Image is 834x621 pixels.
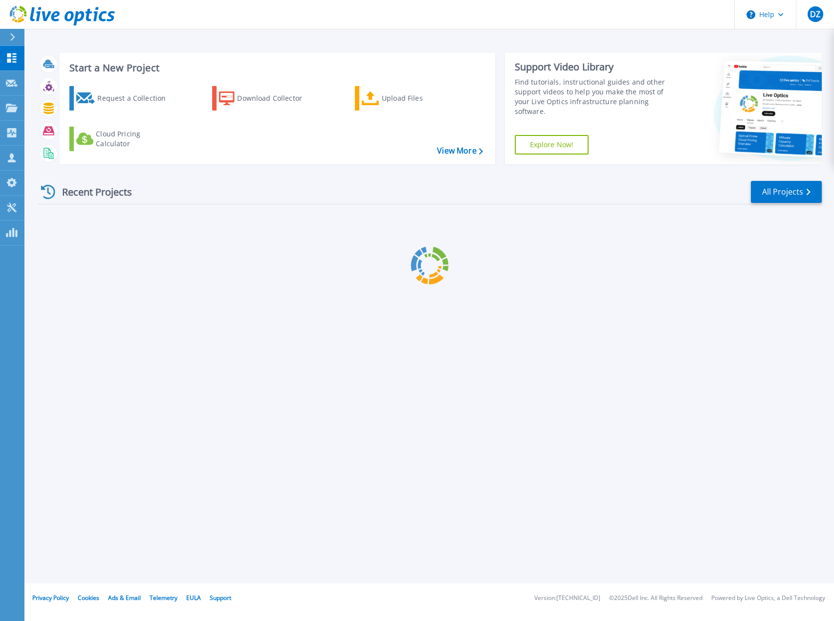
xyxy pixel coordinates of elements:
[96,129,174,149] div: Cloud Pricing Calculator
[69,86,178,111] a: Request a Collection
[810,10,820,18] span: DZ
[515,61,675,73] div: Support Video Library
[32,594,69,602] a: Privacy Policy
[69,127,178,151] a: Cloud Pricing Calculator
[210,594,231,602] a: Support
[534,595,600,601] li: Version: [TECHNICAL_ID]
[186,594,201,602] a: EULA
[437,146,483,155] a: View More
[97,89,176,108] div: Request a Collection
[382,89,460,108] div: Upload Files
[212,86,321,111] a: Download Collector
[711,595,825,601] li: Powered by Live Optics, a Dell Technology
[108,594,141,602] a: Ads & Email
[150,594,177,602] a: Telemetry
[515,77,675,116] div: Find tutorials, instructional guides and other support videos to help you make the most of your L...
[38,180,145,204] div: Recent Projects
[69,63,483,73] h3: Start a New Project
[355,86,464,111] a: Upload Files
[237,89,315,108] div: Download Collector
[751,181,822,203] a: All Projects
[609,595,702,601] li: © 2025 Dell Inc. All Rights Reserved
[515,135,589,155] a: Explore Now!
[78,594,99,602] a: Cookies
